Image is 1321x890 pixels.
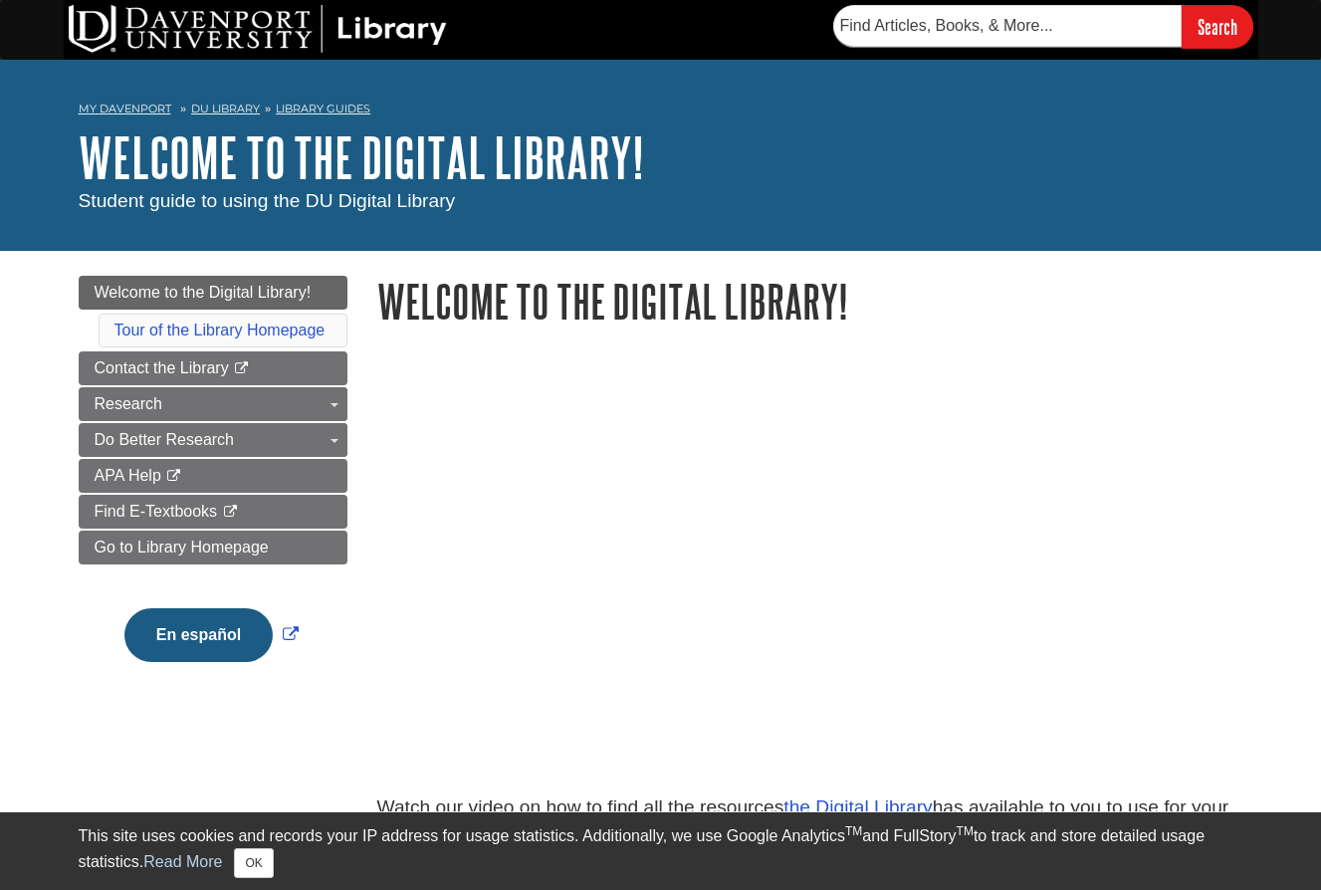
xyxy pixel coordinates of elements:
a: DU Library [191,102,260,115]
span: Go to Library Homepage [95,539,269,556]
nav: breadcrumb [79,96,1243,127]
span: Research [95,395,162,412]
i: This link opens in a new window [233,362,250,375]
div: Guide Page Menu [79,276,347,696]
a: Library Guides [276,102,370,115]
a: Find E-Textbooks [79,495,347,529]
button: En español [124,608,273,662]
a: Contact the Library [79,351,347,385]
a: My Davenport [79,101,171,117]
sup: TM [957,824,974,838]
span: APA Help [95,467,161,484]
a: Read More [143,853,222,870]
a: Research [79,387,347,421]
span: Student guide to using the DU Digital Library [79,190,456,211]
a: Link opens in new window [119,626,304,643]
img: DU Library [69,5,447,53]
div: This site uses cookies and records your IP address for usage statistics. Additionally, we use Goo... [79,824,1243,878]
input: Find Articles, Books, & More... [833,5,1182,47]
i: This link opens in a new window [165,470,182,483]
sup: TM [845,824,862,838]
input: Search [1182,5,1253,48]
button: Close [234,848,273,878]
span: Find E-Textbooks [95,503,218,520]
a: Go to Library Homepage [79,531,347,564]
a: APA Help [79,459,347,493]
p: Watch our video on how to find all the resources has available to you to use for your classes. [377,793,1243,851]
a: Tour of the Library Homepage [114,322,326,338]
a: Do Better Research [79,423,347,457]
span: Contact the Library [95,359,229,376]
span: Welcome to the Digital Library! [95,284,312,301]
a: the Digital Library [783,796,932,817]
span: Do Better Research [95,431,235,448]
form: Searches DU Library's articles, books, and more [833,5,1253,48]
a: Welcome to the Digital Library! [79,276,347,310]
i: This link opens in a new window [222,506,239,519]
h1: Welcome to the Digital Library! [377,276,1243,327]
a: Welcome to the Digital Library! [79,126,644,188]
